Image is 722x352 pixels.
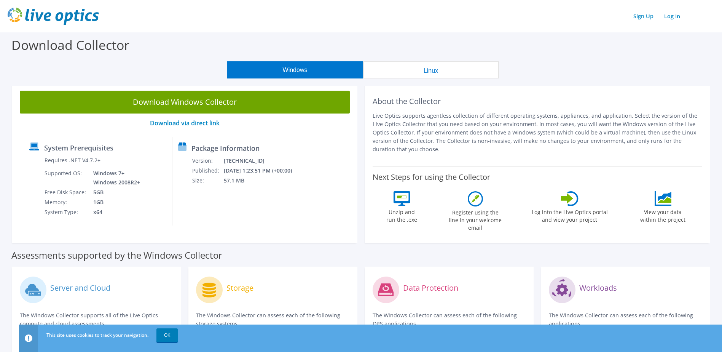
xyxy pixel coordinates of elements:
[226,284,253,292] label: Storage
[192,176,223,186] td: Size:
[44,144,113,152] label: System Prerequisites
[11,36,129,54] label: Download Collector
[44,207,88,217] td: System Type:
[227,61,363,78] button: Windows
[403,284,458,292] label: Data Protection
[44,168,88,187] td: Supported OS:
[549,311,702,328] p: The Windows Collector can assess each of the following applications.
[88,187,142,197] td: 5GB
[630,11,657,22] a: Sign Up
[373,311,526,328] p: The Windows Collector can assess each of the following DPS applications.
[223,166,302,176] td: [DATE] 1:23:51 PM (+00:00)
[373,97,703,106] h2: About the Collector
[447,206,504,232] label: Register using the line in your welcome email
[8,8,99,25] img: live_optics_svg.svg
[196,311,349,328] p: The Windows Collector can assess each of the following storage systems.
[636,206,690,224] label: View your data within the project
[363,61,499,78] button: Linux
[11,251,222,259] label: Assessments supported by the Windows Collector
[44,197,88,207] td: Memory:
[50,284,110,292] label: Server and Cloud
[223,156,302,166] td: [TECHNICAL_ID]
[192,166,223,176] td: Published:
[44,187,88,197] td: Free Disk Space:
[191,144,260,152] label: Package Information
[88,168,142,187] td: Windows 7+ Windows 2008R2+
[373,173,490,182] label: Next Steps for using the Collector
[150,119,220,127] a: Download via direct link
[579,284,617,292] label: Workloads
[88,207,142,217] td: x64
[45,157,100,164] label: Requires .NET V4.7.2+
[46,332,148,338] span: This site uses cookies to track your navigation.
[156,328,178,342] a: OK
[531,206,608,224] label: Log into the Live Optics portal and view your project
[660,11,684,22] a: Log In
[223,176,302,186] td: 57.1 MB
[88,197,142,207] td: 1GB
[20,91,350,114] a: Download Windows Collector
[384,206,419,224] label: Unzip and run the .exe
[192,156,223,166] td: Version:
[20,311,173,328] p: The Windows Collector supports all of the Live Optics compute and cloud assessments.
[373,112,703,154] p: Live Optics supports agentless collection of different operating systems, appliances, and applica...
